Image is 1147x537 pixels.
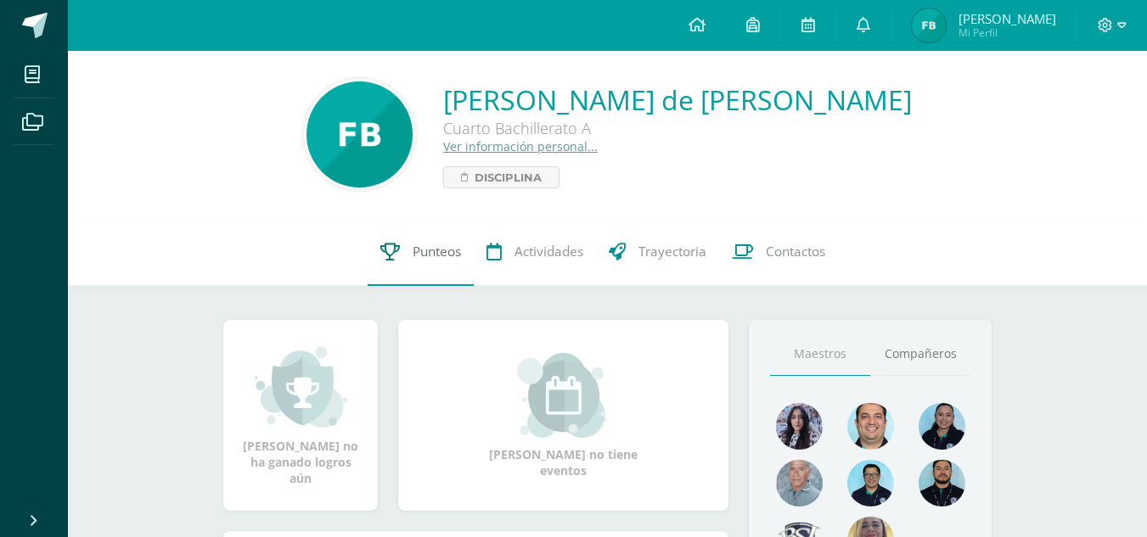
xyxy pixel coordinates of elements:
[443,118,912,138] div: Cuarto Bachillerato A
[770,333,870,376] a: Maestros
[766,243,825,260] span: Contactos
[776,460,823,506] img: 55ac31a88a72e045f87d4a648e08ca4b.png
[919,403,965,450] img: 4fefb2d4df6ade25d47ae1f03d061a50.png
[959,25,1056,40] span: Mi Perfil
[255,344,347,429] img: achievement_small.png
[479,353,649,478] div: [PERSON_NAME] no tiene eventos
[474,218,596,286] a: Actividades
[306,81,413,187] img: 2dd342c732c378379d1ec5102f0a368d.png
[517,353,610,438] img: event_small.png
[240,344,361,486] div: [PERSON_NAME] no ha ganado logros aún
[912,8,946,42] img: 4f77dbc6e42657b8d0ce964fb58b13e3.png
[475,167,542,187] span: Disciplina
[719,218,838,286] a: Contactos
[847,403,894,450] img: 677c00e80b79b0324b531866cf3fa47b.png
[959,10,1056,27] span: [PERSON_NAME]
[776,403,823,450] img: 31702bfb268df95f55e840c80866a926.png
[443,138,598,154] a: Ver información personal...
[870,333,970,376] a: Compañeros
[443,166,559,188] a: Disciplina
[919,460,965,506] img: 2207c9b573316a41e74c87832a091651.png
[443,81,912,118] a: [PERSON_NAME] de [PERSON_NAME]
[413,243,461,260] span: Punteos
[638,243,706,260] span: Trayectoria
[514,243,583,260] span: Actividades
[368,218,474,286] a: Punteos
[847,460,894,506] img: d220431ed6a2715784848fdc026b3719.png
[596,218,719,286] a: Trayectoria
